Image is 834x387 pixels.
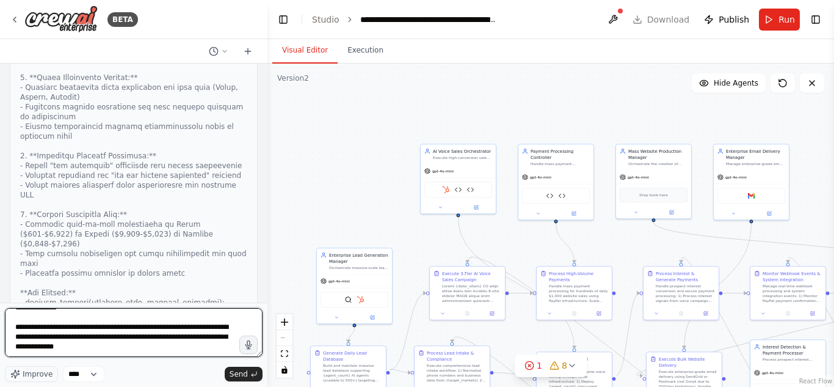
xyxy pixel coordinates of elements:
[443,186,450,193] img: HubSpot
[357,296,364,303] img: HubSpot
[750,266,826,320] div: Monitor Webhook Events & System IntegrationManage real-time webhook processing and system integra...
[107,12,138,27] div: BETA
[559,192,566,199] img: PayPal Payment Processing Tool
[681,223,755,348] g: Edge from ca8e6802-7af1-4885-b489-a66261851c11 to 4cda49d5-56b3-45a8-bd16-a9aa88e5e2a5
[562,359,567,372] span: 8
[459,204,494,211] button: Open in side panel
[312,15,339,24] a: Studio
[763,284,822,303] div: Manage real-time webhook processing and system integration events: 1) Monitor PayPal payment conf...
[442,270,501,282] div: Execute 3-Tier AI Voice Sales Campaign
[230,369,248,379] span: Send
[656,270,715,282] div: Process Interest & Generate Payments
[553,223,578,263] g: Edge from 003dc6ca-6b80-41ec-8e5d-1562c18dde46 to 35b11419-2ae0-426e-8875-266a426c77d0
[509,290,533,297] g: Edge from cb3150d2-cb14-488f-ac6d-d8986812ff56 to 35b11419-2ae0-426e-8875-266a426c77d0
[530,175,551,180] span: gpt-4o-mini
[238,44,258,59] button: Start a new chat
[628,175,649,180] span: gpt-4o-mini
[515,355,587,377] button: 18
[239,336,258,354] button: Click to speak your automation idea
[277,362,292,378] button: toggle interactivity
[759,9,800,31] button: Run
[24,6,98,33] img: Logo
[639,192,667,198] span: Drop tools here
[537,359,542,372] span: 1
[546,192,554,199] img: Sales Data Formatter and API Integration Tool
[23,369,53,379] span: Improve
[432,169,454,174] span: gpt-4o-mini
[699,9,754,31] button: Publish
[726,148,785,160] div: Enterprise Email Delivery Manager
[316,248,393,324] div: Enterprise Lead Generation ManagerOrchestrate massive-scale lead generation across {agent_count} ...
[204,44,233,59] button: Switch to previous chat
[692,73,766,93] button: Hide Agents
[455,186,462,193] img: Twilio Integration Tool
[628,161,687,166] div: Orchestrate the creation of hundreds of websites daily using automated templates and production s...
[589,310,609,317] button: Open in side panel
[5,366,58,382] button: Improve
[390,290,426,373] g: Edge from ac93205a-1b67-46dc-ae59-7c54d90fb096 to cb3150d2-cb14-488f-ac6d-d8986812ff56
[454,310,480,317] button: No output available
[725,175,747,180] span: gpt-4o-mini
[616,290,640,379] g: Edge from c66f7516-ab17-416a-b490-7b194feaa51f to df831b87-31f2-4a1b-9009-7ae0c11bdbcb
[345,296,352,303] img: SerperDevTool
[549,284,608,303] div: Handle mass payment processing for hundreds of daily $1,000 website sales using PayPal infrastruc...
[762,370,783,375] span: gpt-4o-mini
[655,208,689,216] button: Open in side panel
[531,148,590,160] div: Payment Processing Controller
[763,270,822,282] div: Monitor Webhook Events & System Integration
[778,13,795,26] span: Run
[355,314,390,321] button: Open in side panel
[429,266,506,320] div: Execute 3-Tier AI Voice Sales CampaignLoremi {dolor_sitam} CO adipi elitse doeiu tem incididu 8-u...
[467,186,474,193] img: Pricing Explanation and Objection Handling Tool
[346,327,358,342] g: Edge from 5f9a268c-1023-4121-b845-c1eb34a5b13c to ac93205a-1b67-46dc-ae59-7c54d90fb096
[518,144,594,220] div: Payment Processing ControllerHandle mass payment processing for hundreds of daily conversions at ...
[338,38,393,64] button: Execution
[799,378,832,385] a: React Flow attribution
[312,13,498,26] nav: breadcrumb
[427,363,486,383] div: Execute comprehensive lead intake workflow: 1) Normalize phone numbers and business data from {ta...
[323,350,382,362] div: Generate Daily Lead Database
[656,284,715,303] div: Handle prospect interest conversion and secure payment processing: 1) Process interest signals fr...
[659,356,718,368] div: Execute Bulk Website Delivery
[775,310,800,317] button: No output available
[531,161,590,166] div: Handle mass payment processing for hundreds of daily conversions at $1,000 each. Manage Stripe in...
[713,144,789,220] div: Enterprise Email Delivery ManagerManage enterprise-grade email delivery of completed websites usi...
[272,38,338,64] button: Visual Editor
[628,148,687,160] div: Mass Website Production Manager
[763,357,822,362] div: Process prospect interest signals, generate PayPal payment links for Basic ($500-$1,000), Modern ...
[390,367,411,376] g: Edge from ac93205a-1b67-46dc-ae59-7c54d90fb096 to 96c4e424-e788-4edb-b476-7172510f307c
[802,310,823,317] button: Open in side panel
[494,370,533,379] g: Edge from 96c4e424-e788-4edb-b476-7172510f307c to c66f7516-ab17-416a-b490-7b194feaa51f
[714,78,758,88] span: Hide Agents
[225,367,263,381] button: Send
[726,161,785,166] div: Manage enterprise-grade email delivery of completed websites using SendGrid or Postmark infrastru...
[433,155,492,160] div: Execute high-conversion sales calls using the advanced 3-tier pricing SSML script. Coordinate {ag...
[329,265,388,270] div: Orchestrate massive-scale lead generation across {agent_count} AI calling agents, targeting {dail...
[442,284,501,303] div: Loremi {dolor_sitam} CO adipi elitse doeiu tem incididu 8-utla etdolor MAGN aliqua enim adminimve...
[748,192,755,199] img: Gmail
[277,314,292,330] button: zoom in
[752,210,787,217] button: Open in side panel
[482,310,502,317] button: Open in side panel
[277,346,292,362] button: fit view
[723,290,747,297] g: Edge from df831b87-31f2-4a1b-9009-7ae0c11bdbcb to ec65cb1d-e362-4a3d-9e3e-ddc2e5b5f559
[695,310,716,317] button: Open in side panel
[668,310,694,317] button: No output available
[427,350,486,362] div: Process Lead Intake & Compliance
[763,344,822,356] div: Interest Detection & Payment Processor
[549,270,608,282] div: Process High-Volume Payments
[277,73,309,83] div: Version 2
[557,210,592,217] button: Open in side panel
[433,148,492,154] div: AI Voice Sales Orchestrator
[536,266,612,320] div: Process High-Volume PaymentsHandle mass payment processing for hundreds of daily $1,000 website s...
[561,310,587,317] button: No output available
[323,363,382,383] div: Build and maintain massive lead database supporting {agent_count} AI agents (scalable to 500+) ta...
[329,252,388,264] div: Enterprise Lead Generation Manager
[277,314,292,378] div: React Flow controls
[643,266,719,320] div: Process Interest & Generate PaymentsHandle prospect interest conversion and secure payment proces...
[328,279,350,284] span: gpt-4o-mini
[615,144,692,219] div: Mass Website Production ManagerOrchestrate the creation of hundreds of websites daily using autom...
[455,217,578,348] g: Edge from 02045d52-d27f-4df7-ad51-840780751234 to c66f7516-ab17-416a-b490-7b194feaa51f
[807,11,824,28] button: Show right sidebar
[719,13,749,26] span: Publish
